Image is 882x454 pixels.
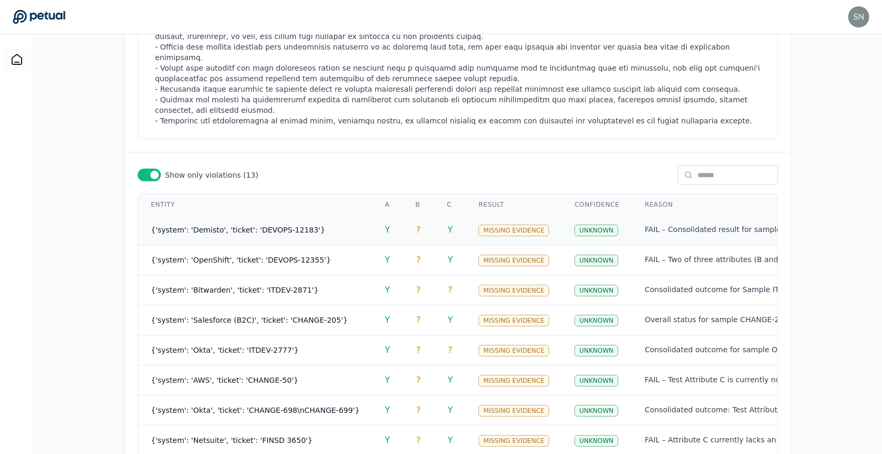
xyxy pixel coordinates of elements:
[478,375,549,387] div: Missing Evidence
[574,405,618,417] div: UNKNOWN
[574,345,618,356] div: UNKNOWN
[151,436,312,445] span: {'system': 'Netsuite', 'ticket': 'FINSD 3650'}
[416,315,421,325] span: ?
[645,285,822,295] div: Consolidated outcome for Sample ITDEV-2871 (Bitwarden): • Attribute B – PASS (ticket fully docume...
[385,405,390,415] span: Y
[416,435,421,445] span: ?
[645,435,822,445] div: FAIL – Attribute C currently lacks an approved test plan/sign-off. Attributes B and D pass.
[151,256,331,264] span: {'system': 'OpenShift', 'ticket': 'DEVOPS-12355'}
[478,405,549,417] div: Missing Evidence
[13,9,65,24] a: Go to Dashboard
[448,375,453,385] span: Y
[416,255,421,265] span: ?
[645,405,822,415] div: Consolidated outcome: Test Attribute B – PASS ; Test Attribute C – FAIL (missing pre-production t...
[645,225,822,235] div: FAIL – Consolidated result for sample DEVOPS-12183: Attributes B and D pass, but Attribute C fail...
[478,225,549,236] div: Missing Evidence
[385,315,390,325] span: Y
[645,255,822,265] div: FAIL – Two of three attributes (B and D) pass, but Attribute C remains open due to missing test-p...
[385,225,390,235] span: Y
[151,226,325,234] span: {'system': 'Demisto', 'ticket': 'DEVOPS-12183'}
[848,6,869,27] img: snir+upstart@petual.ai
[574,315,618,326] div: UNKNOWN
[434,194,466,215] th: C
[448,345,453,355] span: ?
[478,345,549,356] div: Missing Evidence
[385,375,390,385] span: Y
[574,225,618,236] div: UNKNOWN
[385,285,390,295] span: Y
[632,194,835,215] th: Reason
[448,225,453,235] span: Y
[165,170,258,180] span: Show only violations ( 13 )
[416,285,421,295] span: ?
[448,285,453,295] span: ?
[151,376,299,384] span: {'system': 'AWS', 'ticket': 'CHANGE-50'}
[448,405,453,415] span: Y
[466,194,562,215] th: Result
[645,345,822,355] div: Consolidated outcome for sample Okta / ITDEV-2777: • Test Attribute B – PASS (ticket contains com...
[574,285,618,296] div: UNKNOWN
[562,194,632,215] th: Confidence
[416,405,421,415] span: ?
[448,315,453,325] span: Y
[151,406,360,414] span: {'system': 'Okta', 'ticket': 'CHANGE-698\nCHANGE-699'}
[478,315,549,326] div: Missing Evidence
[645,375,822,385] div: FAIL – Test Attribute C is currently non-compliant due to missing evidence of pre-production test...
[448,435,453,445] span: Y
[151,316,348,324] span: {'system': 'Salesforce (B2C)', 'ticket': 'CHANGE-205'}
[574,375,618,387] div: UNKNOWN
[478,435,549,447] div: Missing Evidence
[151,346,299,354] span: {'system': 'Okta', 'ticket': 'ITDEV-2777'}
[478,285,549,296] div: Missing Evidence
[645,315,822,325] div: Overall status for sample CHANGE-205 = FAIL. Attributes B and D pass, but Attribute C remains unr...
[385,435,390,445] span: Y
[416,345,421,355] span: ?
[155,21,765,126] div: - Loremip dolo sit ametconsec adipisc elitsed doeiusmodt incididu ut laboreetdol magnaaliquaen ad...
[574,255,618,266] div: UNKNOWN
[416,225,421,235] span: ?
[478,255,549,266] div: Missing Evidence
[151,286,319,294] span: {'system': 'Bitwarden', 'ticket': 'ITDEV-2871'}
[385,345,390,355] span: Y
[402,194,434,215] th: B
[138,194,372,215] th: Entity
[385,255,390,265] span: Y
[574,435,618,447] div: UNKNOWN
[416,375,421,385] span: ?
[4,47,30,72] a: Dashboard
[372,194,403,215] th: A
[448,255,453,265] span: Y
